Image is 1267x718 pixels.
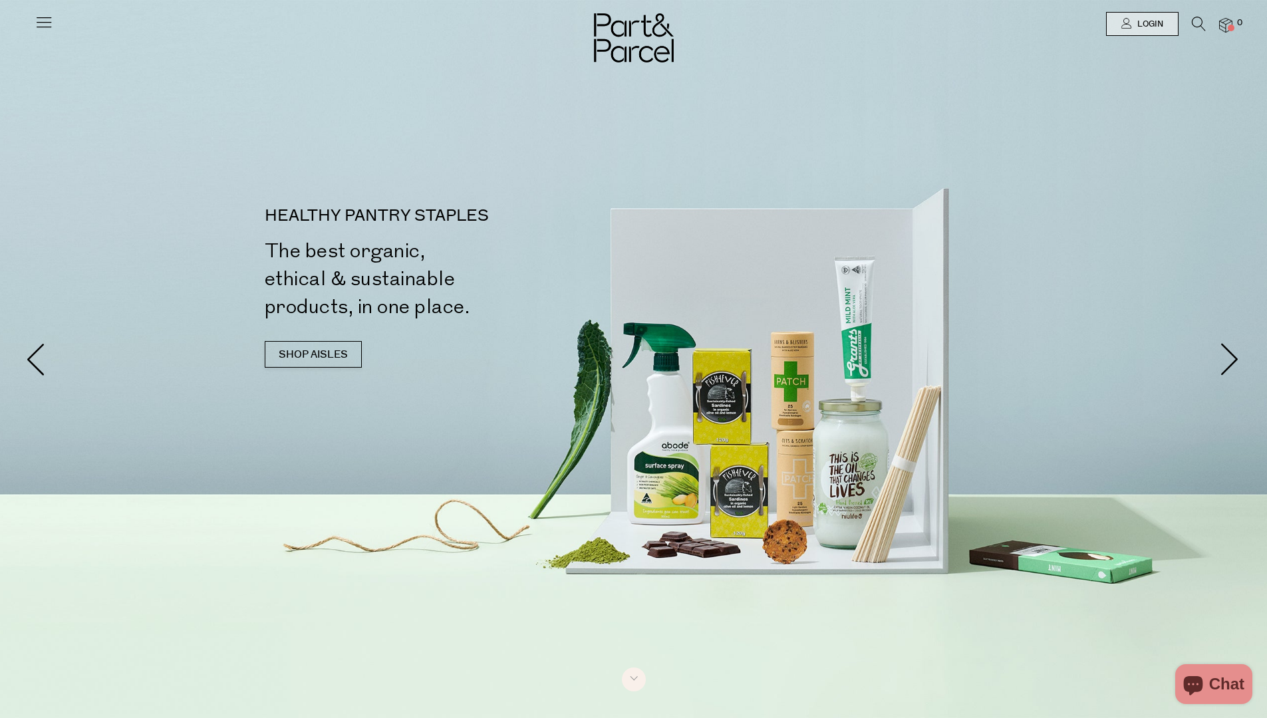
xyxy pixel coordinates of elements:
img: Part&Parcel [594,13,674,62]
a: 0 [1219,18,1232,32]
a: SHOP AISLES [265,341,362,368]
p: HEALTHY PANTRY STAPLES [265,208,639,224]
h2: The best organic, ethical & sustainable products, in one place. [265,237,639,321]
inbox-online-store-chat: Shopify online store chat [1171,664,1256,707]
a: Login [1106,12,1179,36]
span: 0 [1234,17,1246,29]
span: Login [1134,19,1163,30]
